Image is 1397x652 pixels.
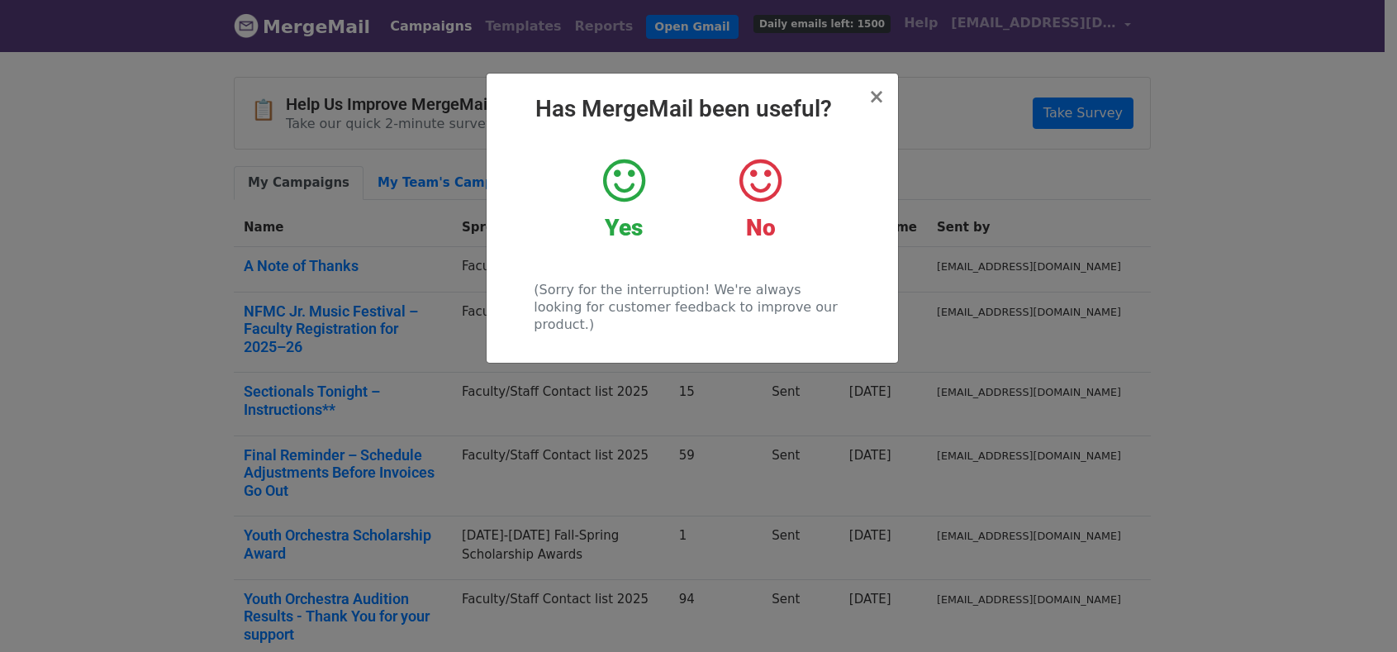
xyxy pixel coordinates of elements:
[534,281,850,333] p: (Sorry for the interruption! We're always looking for customer feedback to improve our product.)
[705,156,816,242] a: No
[500,95,885,123] h2: Has MergeMail been useful?
[568,156,680,242] a: Yes
[868,87,885,107] button: Close
[868,85,885,108] span: ×
[746,214,776,241] strong: No
[605,214,643,241] strong: Yes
